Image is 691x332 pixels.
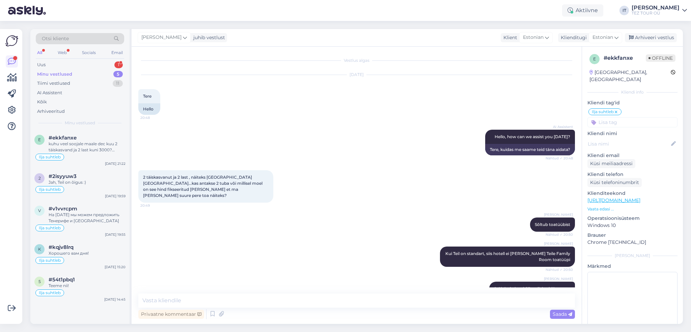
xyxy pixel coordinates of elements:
img: Askly Logo [5,34,18,47]
a: [URL][DOMAIN_NAME] [587,197,640,203]
div: Web [56,48,68,57]
span: [PERSON_NAME] [544,276,573,281]
span: Estonian [592,34,613,41]
span: #kqjv8lrq [49,244,74,250]
div: Küsi meiliaadressi [587,159,635,168]
div: TEZ TOUR OÜ [632,10,680,16]
div: Email [110,48,124,57]
div: Kõik [37,99,47,105]
span: 5 [38,279,41,284]
span: Nähtud ✓ 20:50 [546,232,573,237]
span: 20:48 [140,115,166,120]
span: e [593,56,596,61]
div: Kliendi info [587,89,678,95]
div: Klient [501,34,517,41]
div: [DATE] 19:59 [105,194,126,199]
div: Uus [37,61,46,68]
a: [PERSON_NAME]TEZ TOUR OÜ [632,5,687,16]
p: Kliendi tag'id [587,99,678,106]
div: [DATE] 21:22 [105,161,126,166]
span: Minu vestlused [65,120,95,126]
div: [DATE] 19:55 [105,232,126,237]
span: Offline [646,54,675,62]
div: All [36,48,44,57]
span: 2 täiskasvanut ja 2 last , näiteks [GEOGRAPHIC_DATA] [GEOGRAPHIC_DATA]...kas antakse 2 tuba või m... [143,175,264,198]
p: Brauser [587,232,678,239]
div: 11 [113,80,123,87]
span: Ilja suhtleb [39,226,61,230]
div: 5 [113,71,123,78]
div: Klienditugi [558,34,587,41]
div: [DATE] 15:20 [105,264,126,270]
span: #v1vvrcpm [49,206,77,212]
span: Ilja suhtleb [39,258,61,262]
p: Klienditeekond [587,190,678,197]
span: Hello, how can we assist you [DATE]? [495,134,570,139]
span: Otsi kliente [42,35,69,42]
span: Sõltub toatüübist [535,222,570,227]
div: [PERSON_NAME] [632,5,680,10]
div: Teeme nii! [49,283,126,289]
span: 20:49 [140,203,166,208]
div: Arhiveeri vestlus [625,33,677,42]
p: Vaata edasi ... [587,206,678,212]
span: k [38,247,41,252]
p: Kliendi telefon [587,171,678,178]
span: Kui Teil on standart, siis hotell ei [PERSON_NAME] Teile Family Room toatüüpi [445,251,571,262]
span: Ilja suhtleb [39,155,61,159]
span: [PERSON_NAME] [544,212,573,217]
p: Operatsioonisüsteem [587,215,678,222]
div: Tere, kuidas me saame teid täna aidata? [485,144,575,155]
span: Ilja suhtleb [592,110,614,114]
span: #54t1pbq1 [49,277,75,283]
span: [PERSON_NAME] [544,241,573,246]
div: Aktiivne [562,4,603,17]
div: # ekkfanxe [604,54,646,62]
span: v [38,208,41,213]
p: Kliendi email [587,152,678,159]
div: IT [619,6,629,15]
span: Saada [553,311,572,317]
span: Estonian [523,34,544,41]
span: Tere [143,94,151,99]
div: Privaatne kommentaar [138,310,204,319]
input: Lisa nimi [588,140,670,148]
span: Sel juhul olete kõik neljakesi ühes toas [494,286,570,291]
div: Jah, Teil on õigus :) [49,179,126,185]
div: [GEOGRAPHIC_DATA], [GEOGRAPHIC_DATA] [589,69,671,83]
span: Nähtud ✓ 20:48 [546,156,573,161]
div: Minu vestlused [37,71,72,78]
div: Хорошего вам дня! [49,250,126,256]
span: 2 [38,176,41,181]
span: Nähtud ✓ 20:50 [546,267,573,272]
p: Windows 10 [587,222,678,229]
div: Küsi telefoninumbrit [587,178,642,187]
div: Socials [81,48,97,57]
div: [DATE] 14:45 [104,297,126,302]
div: Hello [138,103,160,115]
span: [PERSON_NAME] [141,34,182,41]
span: e [38,137,41,142]
div: Tiimi vestlused [37,80,70,87]
div: AI Assistent [37,90,62,96]
div: На [DATE] мы можем предложить Тенерифе и [GEOGRAPHIC_DATA] [49,212,126,224]
span: AI Assistent [548,124,573,129]
input: Lisa tag [587,117,678,127]
p: Chrome [TECHNICAL_ID] [587,239,678,246]
div: kuhu veel soojale maale dec kuu 2 täiskasvand ja 2 last kuni 3000? Nädalaks [49,141,126,153]
span: Ilja suhtleb [39,291,61,295]
div: Arhiveeritud [37,108,65,115]
span: #ekkfanxe [49,135,77,141]
p: Märkmed [587,263,678,270]
div: 1 [114,61,123,68]
div: juhib vestlust [191,34,225,41]
p: Kliendi nimi [587,130,678,137]
div: Vestlus algas [138,57,575,63]
span: Ilja suhtleb [39,187,61,191]
div: [DATE] [138,72,575,78]
div: [PERSON_NAME] [587,253,678,259]
span: #2isyyuw3 [49,173,77,179]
